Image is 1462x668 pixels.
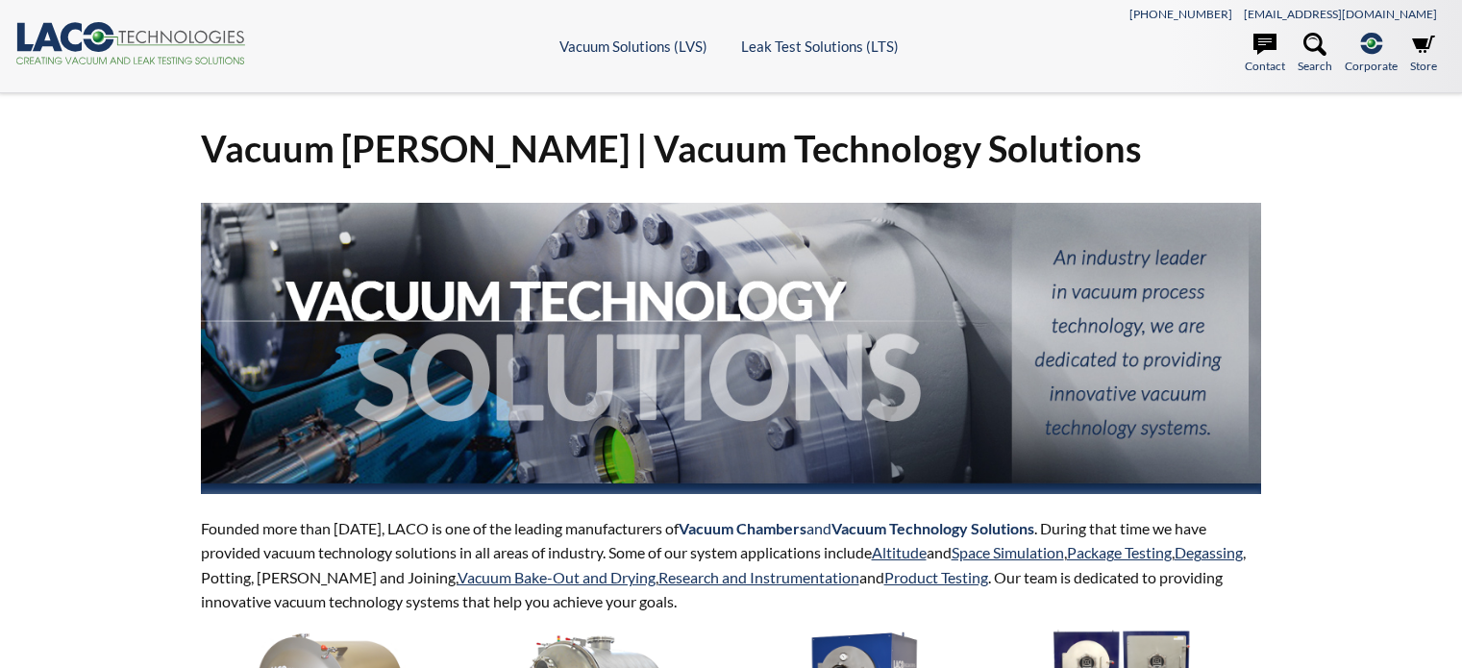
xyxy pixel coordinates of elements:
[1175,543,1243,561] a: Degassing
[831,519,1034,537] strong: Vacuum Technology Solutions
[201,516,1262,614] p: Founded more than [DATE], LACO is one of the leading manufacturers of . During that time we have ...
[1129,7,1232,21] a: [PHONE_NUMBER]
[1410,33,1437,75] a: Store
[201,203,1262,494] img: Vacuum Technology Solutions Header
[1245,33,1285,75] a: Contact
[201,125,1262,172] h1: Vacuum [PERSON_NAME] | Vacuum Technology Solutions
[679,519,1034,537] span: and
[559,37,707,55] a: Vacuum Solutions (LVS)
[1345,57,1398,75] span: Corporate
[952,543,1064,561] a: Space Simulation
[658,568,859,586] a: Research and Instrumentation
[1244,7,1437,21] a: [EMAIL_ADDRESS][DOMAIN_NAME]
[741,37,899,55] a: Leak Test Solutions (LTS)
[872,543,927,561] a: Altitude
[458,568,656,586] a: Vacuum Bake-Out and Drying
[1298,33,1332,75] a: Search
[884,568,988,586] a: Product Testing
[679,519,806,537] strong: Vacuum Chambers
[1067,543,1172,561] a: Package Testing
